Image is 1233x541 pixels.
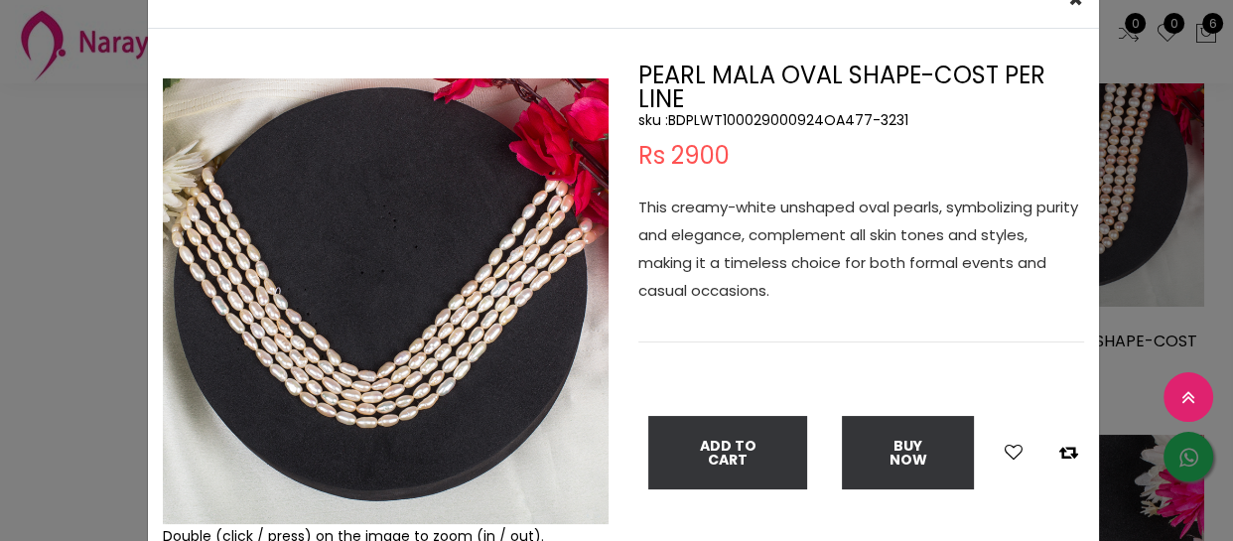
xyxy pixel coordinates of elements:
button: Buy Now [842,416,974,489]
button: Add to compare [1053,440,1084,466]
h2: PEARL MALA OVAL SHAPE-COST PER LINE [638,64,1084,111]
h5: sku : BDPLWT100029000924OA477-3231 [638,111,1084,129]
img: Example [163,78,609,524]
p: This creamy-white unshaped oval pearls, symbolizing purity and elegance, complement all skin tone... [638,194,1084,305]
button: Add To Cart [648,416,807,489]
button: Add to wishlist [999,440,1028,466]
span: Rs 2900 [638,144,730,168]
